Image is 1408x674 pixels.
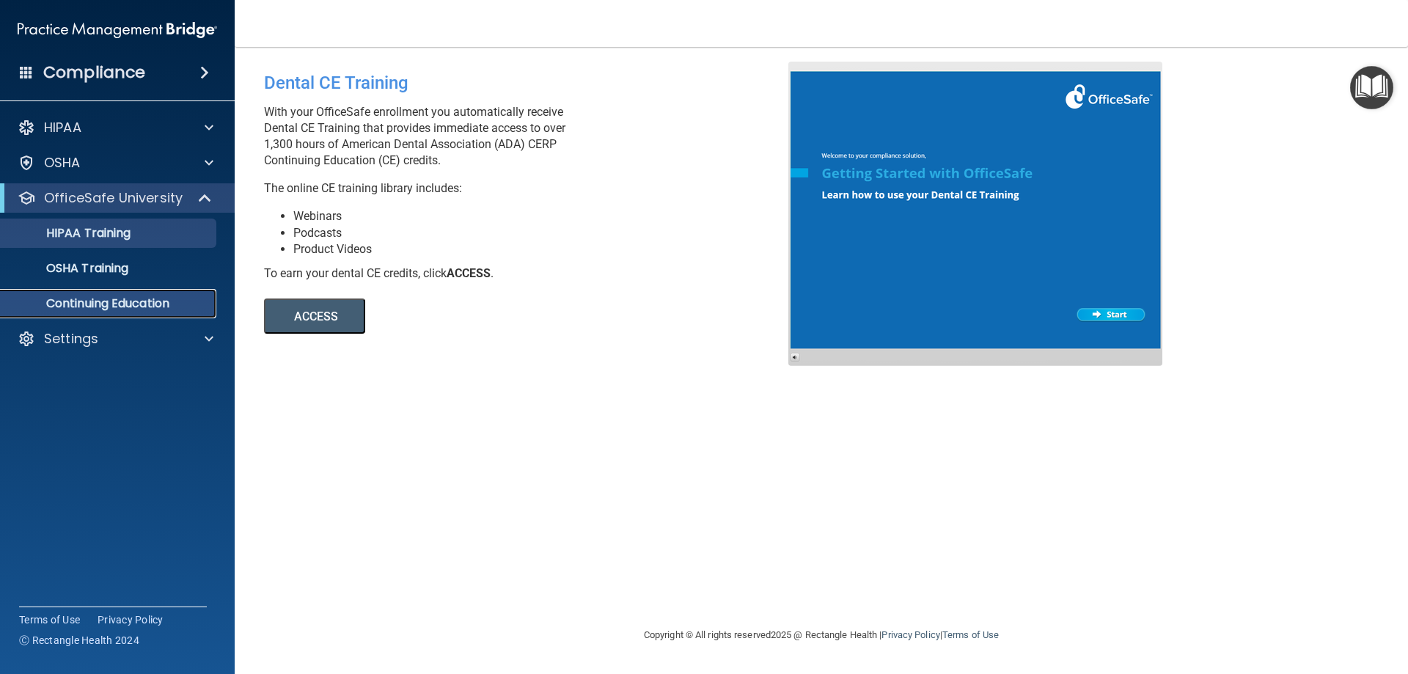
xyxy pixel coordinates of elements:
p: HIPAA [44,119,81,136]
p: OSHA Training [10,261,128,276]
img: PMB logo [18,15,217,45]
a: ACCESS [264,312,665,323]
li: Webinars [293,208,799,224]
div: To earn your dental CE credits, click . [264,265,799,282]
div: Dental CE Training [264,62,799,104]
a: OSHA [18,154,213,172]
a: Privacy Policy [881,629,939,640]
p: OfficeSafe University [44,189,183,207]
b: ACCESS [447,266,491,280]
a: HIPAA [18,119,213,136]
a: OfficeSafe University [18,189,213,207]
button: Open Resource Center [1350,66,1393,109]
p: Settings [44,330,98,348]
li: Podcasts [293,225,799,241]
p: The online CE training library includes: [264,180,799,197]
p: OSHA [44,154,81,172]
p: Continuing Education [10,296,210,311]
p: With your OfficeSafe enrollment you automatically receive Dental CE Training that provides immedi... [264,104,799,169]
button: ACCESS [264,298,365,334]
div: Copyright © All rights reserved 2025 @ Rectangle Health | | [554,612,1089,659]
p: HIPAA Training [10,226,131,241]
li: Product Videos [293,241,799,257]
span: Ⓒ Rectangle Health 2024 [19,633,139,648]
a: Terms of Use [19,612,80,627]
a: Settings [18,330,213,348]
h4: Compliance [43,62,145,83]
a: Privacy Policy [98,612,164,627]
a: Terms of Use [942,629,999,640]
